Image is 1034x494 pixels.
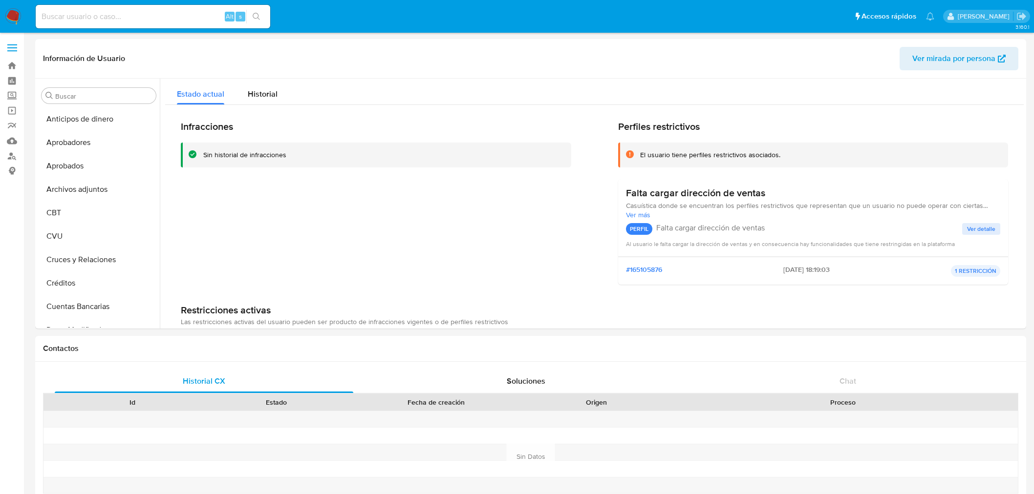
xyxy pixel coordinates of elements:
span: Alt [226,12,234,21]
div: Id [67,397,197,407]
h1: Contactos [43,344,1018,353]
button: Cuentas Bancarias [38,295,160,318]
span: s [239,12,242,21]
input: Buscar usuario o caso... [36,10,270,23]
button: Aprobados [38,154,160,178]
div: Estado [211,397,341,407]
button: Ver mirada por persona [900,47,1018,70]
div: Fecha de creación [355,397,517,407]
span: Historial CX [183,375,225,387]
button: Anticipos de dinero [38,107,160,131]
a: Salir [1016,11,1027,21]
button: Buscar [45,92,53,100]
button: Archivos adjuntos [38,178,160,201]
button: Datos Modificados [38,318,160,342]
span: Accesos rápidos [862,11,916,21]
p: belen.palamara@mercadolibre.com [958,12,1013,21]
button: CBT [38,201,160,225]
button: CVU [38,225,160,248]
a: Notificaciones [926,12,934,21]
button: Cruces y Relaciones [38,248,160,271]
input: Buscar [55,92,152,101]
span: Soluciones [507,375,545,387]
button: Aprobadores [38,131,160,154]
div: Origen [531,397,661,407]
button: Créditos [38,271,160,295]
button: search-icon [246,10,266,23]
div: Proceso [675,397,1011,407]
span: Chat [840,375,856,387]
span: Ver mirada por persona [912,47,995,70]
h1: Información de Usuario [43,54,125,63]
